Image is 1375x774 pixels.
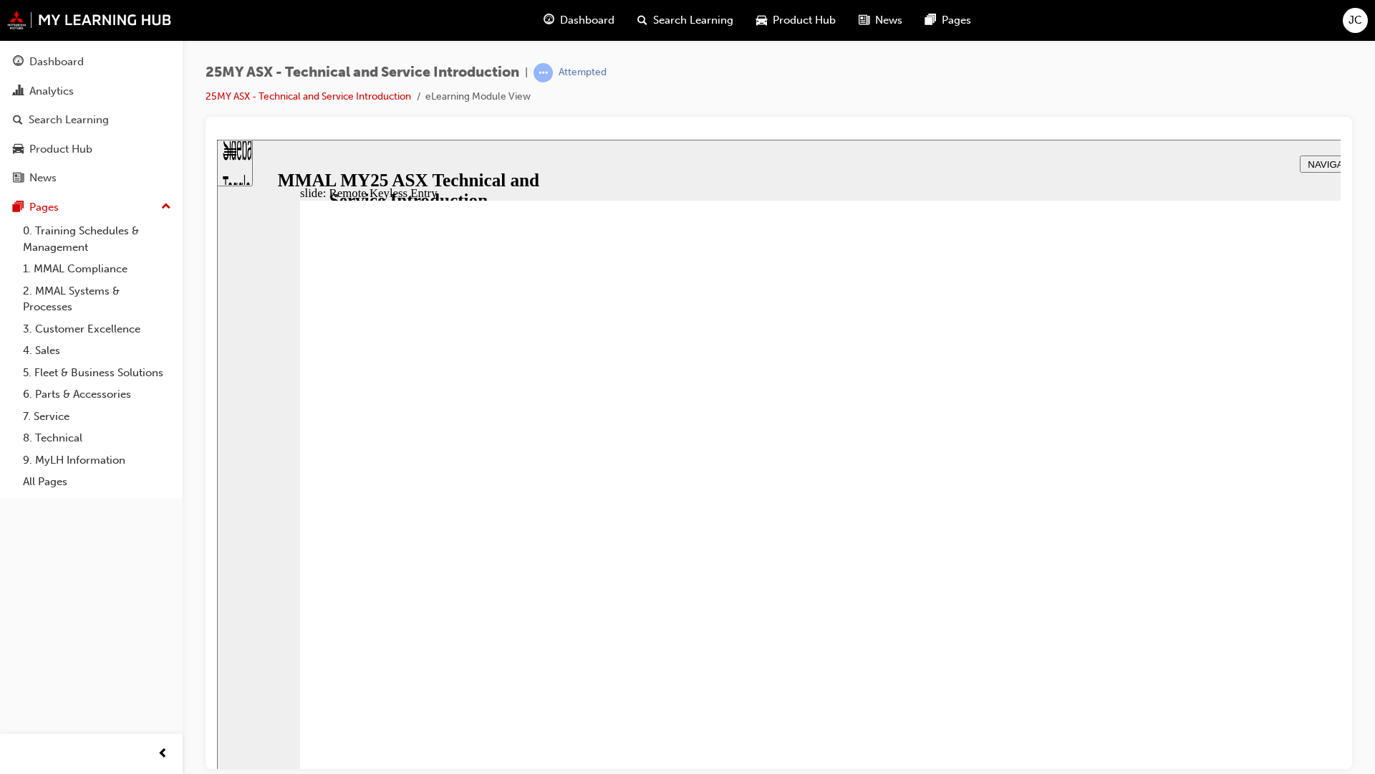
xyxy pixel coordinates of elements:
div: Dashboard [29,54,84,70]
span: 25MY ASX - Technical and Service Introduction [206,64,519,81]
li: eLearning Module View [425,89,531,105]
span: guage-icon [544,11,554,29]
span: prev-icon [158,745,168,763]
span: JC [1349,12,1362,29]
div: MMAL MY25 ASX Technical and Service Introduction [44,31,339,71]
span: pages-icon [925,11,936,29]
a: search-iconSearch Learning [626,6,745,35]
span: News [875,12,902,29]
a: 1. MMAL Compliance [17,258,177,280]
a: Analytics [6,78,177,105]
span: Search Learning [653,12,733,29]
span: search-icon [13,114,23,127]
span: up-icon [161,198,171,216]
span: | [525,64,528,81]
div: News [29,170,57,186]
a: News [6,165,177,191]
a: 25MY ASX - Technical and Service Introduction [206,90,411,102]
a: news-iconNews [847,6,914,35]
span: guage-icon [13,56,24,69]
a: 4. Sales [17,340,177,362]
a: car-iconProduct Hub [745,6,847,35]
div: Analytics [29,83,74,100]
span: news-icon [13,172,24,185]
span: Pages [942,12,971,29]
a: Dashboard [6,49,177,75]
a: 3. Customer Excellence [17,318,177,340]
div: Attempted [559,66,607,80]
span: search-icon [637,11,647,29]
div: Product Hub [29,141,92,158]
div: Search Learning [29,112,109,128]
a: 0. Training Schedules & Management [17,220,177,258]
a: Search Learning [6,107,177,133]
a: 5. Fleet & Business Solutions [17,362,177,384]
button: Pages [6,194,177,221]
img: mmal [7,11,172,29]
a: 7. Service [17,406,177,428]
a: 9. MyLH Information [17,449,177,472]
span: chart-icon [13,85,24,98]
span: car-icon [13,143,24,156]
a: Product Hub [6,136,177,163]
button: DashboardAnalyticsSearch LearningProduct HubNews [6,46,177,194]
a: guage-iconDashboard [532,6,626,35]
span: car-icon [756,11,767,29]
a: All Pages [17,471,177,493]
span: learningRecordVerb_ATTEMPT-icon [534,63,553,82]
a: 8. Technical [17,427,177,449]
div: Pages [29,199,59,216]
button: NAVIGATION TIPS [1083,16,1180,33]
span: NAVIGATION TIPS [1091,19,1172,30]
a: 6. Parts & Accessories [17,383,177,406]
a: pages-iconPages [914,6,983,35]
span: Product Hub [773,12,836,29]
div: slide: Remote Keyless Entry [83,47,1293,61]
a: 2. MMAL Systems & Processes [17,280,177,318]
span: pages-icon [13,201,24,214]
button: JC [1343,8,1368,33]
span: news-icon [859,11,869,29]
span: Dashboard [560,12,614,29]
